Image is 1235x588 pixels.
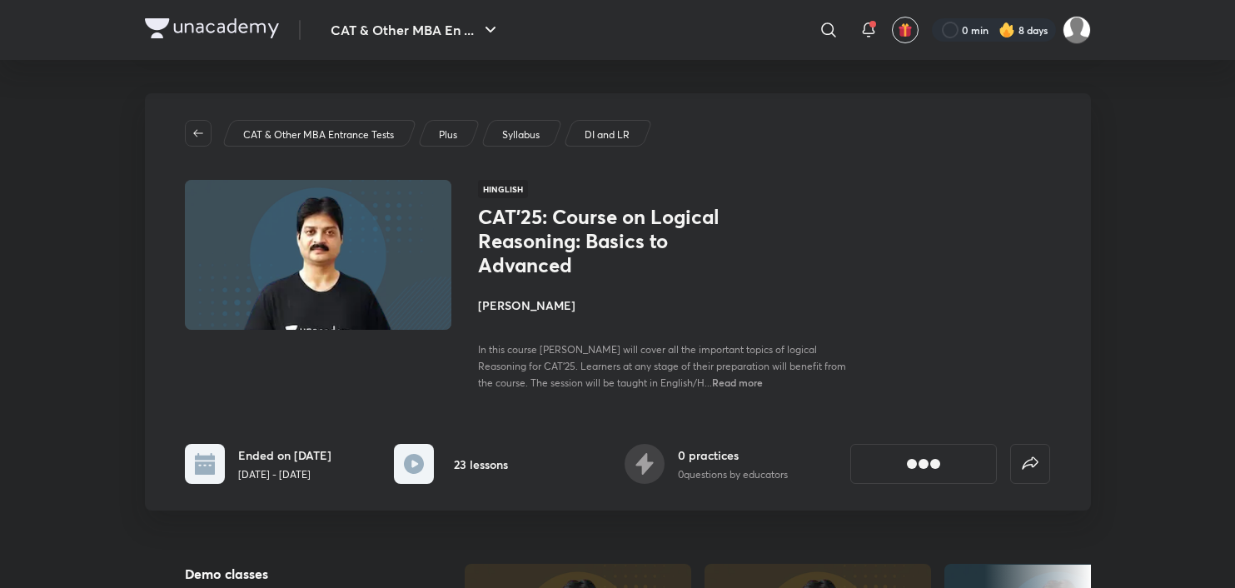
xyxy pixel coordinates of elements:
[678,446,788,464] h6: 0 practices
[998,22,1015,38] img: streak
[238,446,331,464] h6: Ended on [DATE]
[478,180,528,198] span: Hinglish
[581,127,632,142] a: DI and LR
[321,13,510,47] button: CAT & Other MBA En ...
[185,564,411,584] h5: Demo classes
[145,18,279,42] a: Company Logo
[439,127,457,142] p: Plus
[454,456,508,473] h6: 23 lessons
[892,17,919,43] button: avatar
[502,127,540,142] p: Syllabus
[478,296,851,314] h4: [PERSON_NAME]
[499,127,542,142] a: Syllabus
[145,18,279,38] img: Company Logo
[712,376,763,389] span: Read more
[1010,444,1050,484] button: false
[478,343,846,389] span: In this course [PERSON_NAME] will cover all the important topics of logical Reasoning for CAT'25....
[436,127,460,142] a: Plus
[1063,16,1091,44] img: Abhishek gupta
[182,178,453,331] img: Thumbnail
[238,467,331,482] p: [DATE] - [DATE]
[678,467,788,482] p: 0 questions by educators
[478,205,750,277] h1: CAT'25: Course on Logical Reasoning: Basics to Advanced
[240,127,396,142] a: CAT & Other MBA Entrance Tests
[850,444,997,484] button: [object Object]
[898,22,913,37] img: avatar
[585,127,630,142] p: DI and LR
[243,127,394,142] p: CAT & Other MBA Entrance Tests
